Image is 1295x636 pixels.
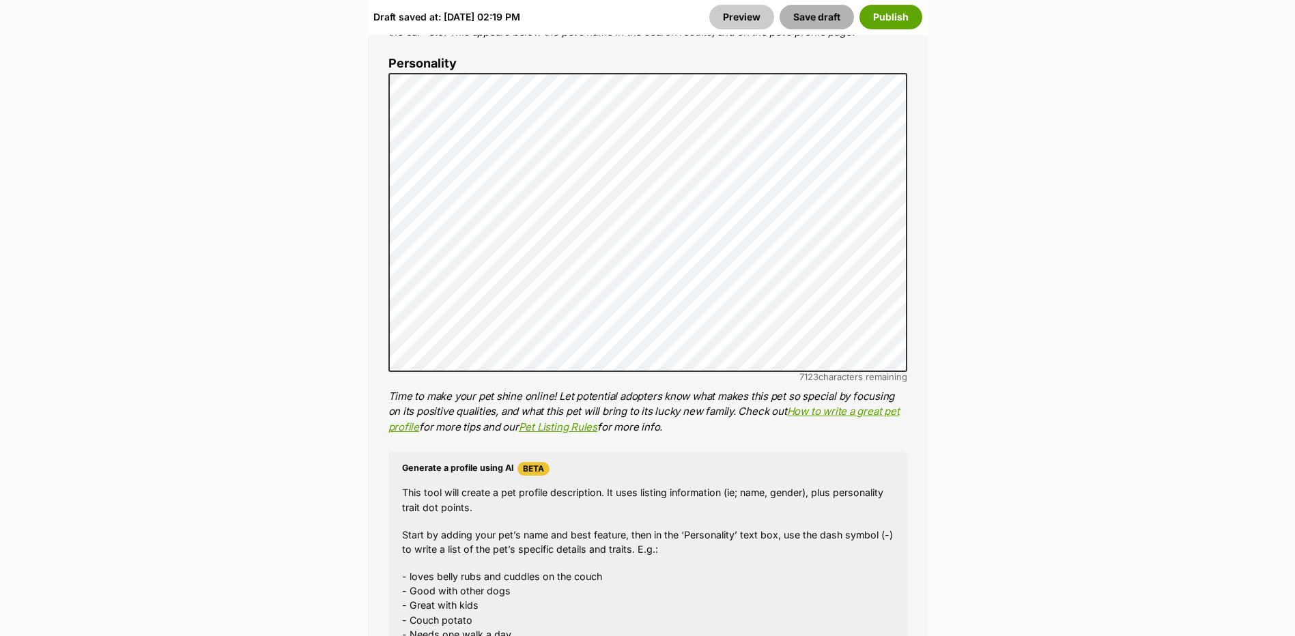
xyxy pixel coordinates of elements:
p: This tool will create a pet profile description. It uses listing information (ie; name, gender), ... [402,485,894,515]
div: characters remaining [388,372,907,382]
a: Pet Listing Rules [519,420,597,433]
p: Start by adding your pet’s name and best feature, then in the ‘Personality’ text box, use the das... [402,527,894,557]
a: Preview [709,5,774,29]
div: Draft saved at: [DATE] 02:19 PM [373,5,520,29]
button: Publish [859,5,922,29]
h4: Generate a profile using AI [402,462,894,476]
button: Save draft [780,5,854,29]
label: Personality [388,57,907,71]
span: 7123 [799,371,819,382]
a: How to write a great pet profile [388,405,900,433]
span: Beta [517,462,550,476]
p: Time to make your pet shine online! Let potential adopters know what makes this pet so special by... [388,389,907,435]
